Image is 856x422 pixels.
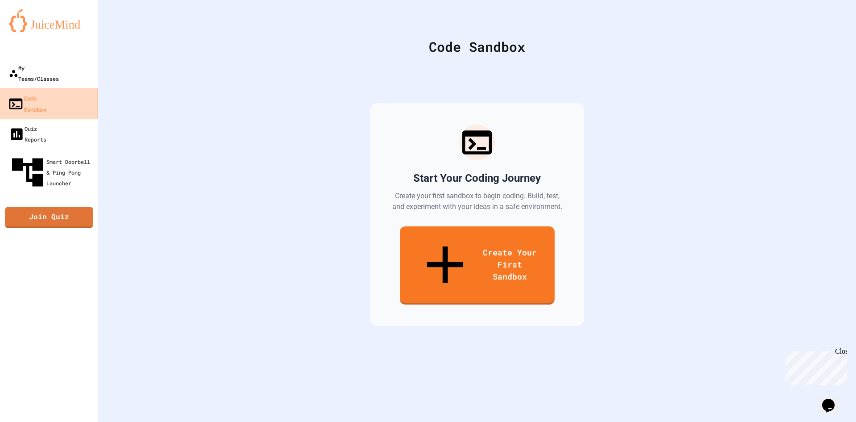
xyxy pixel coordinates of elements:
[5,207,93,228] a: Join Quiz
[782,347,847,385] iframe: chat widget
[391,191,563,212] p: Create your first sandbox to begin coding. Build, test, and experiment with your ideas in a safe ...
[9,123,46,145] div: Quiz Reports
[8,92,46,114] div: Code Sandbox
[9,154,95,191] div: Smart Doorbell & Ping Pong Launcher
[413,171,541,185] h2: Start Your Coding Journey
[819,386,847,413] iframe: chat widget
[9,63,59,84] div: My Teams/Classes
[120,37,834,57] div: Code Sandbox
[4,4,62,57] div: Chat with us now!Close
[400,226,555,305] a: Create Your First Sandbox
[9,9,89,32] img: logo-orange.svg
